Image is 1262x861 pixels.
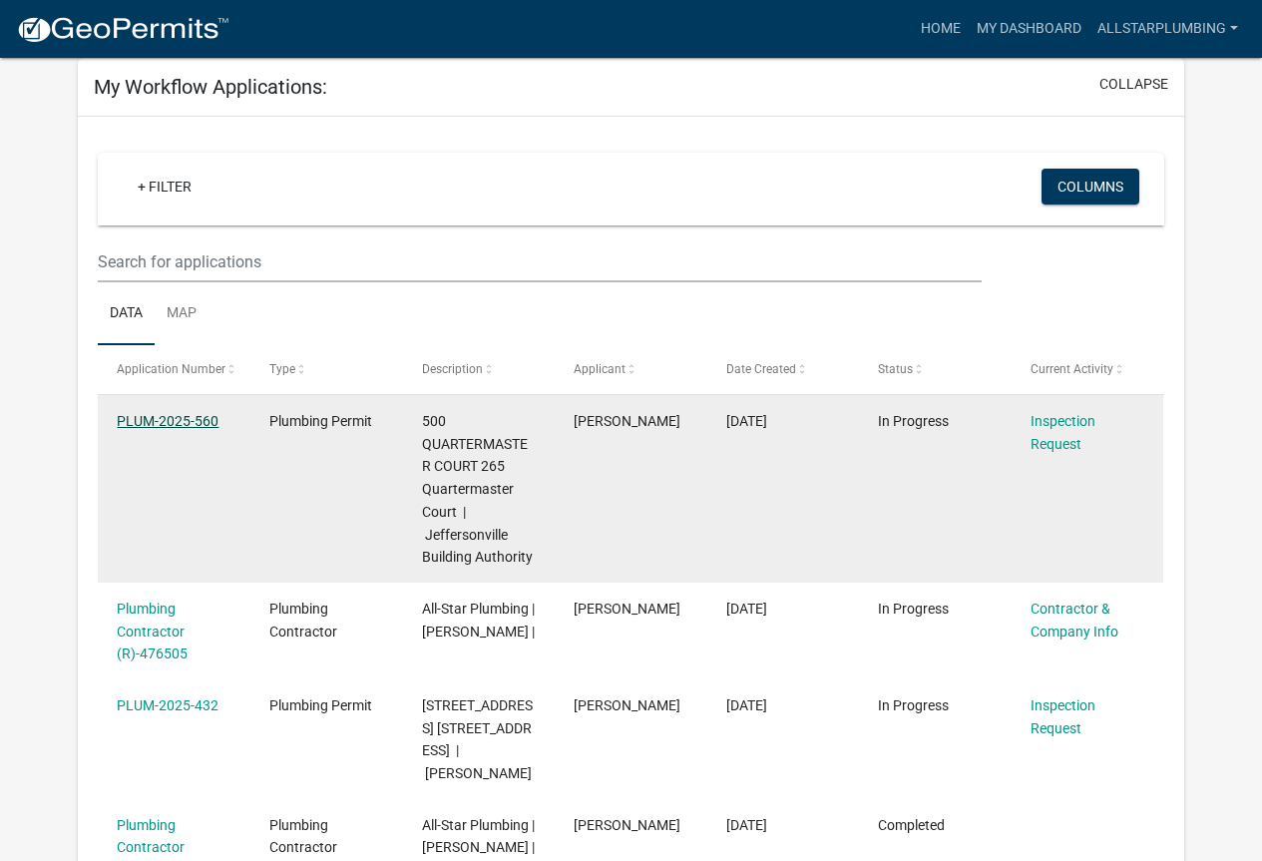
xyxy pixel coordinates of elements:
[1031,601,1118,640] a: Contractor & Company Info
[155,282,209,346] a: Map
[269,362,295,376] span: Type
[98,282,155,346] a: Data
[969,10,1089,48] a: My Dashboard
[1012,345,1164,393] datatable-header-cell: Current Activity
[269,697,372,713] span: Plumbing Permit
[122,169,208,205] a: + Filter
[726,413,767,429] span: 10/02/2025
[726,362,796,376] span: Date Created
[269,601,337,640] span: Plumbing Contractor
[1031,697,1095,736] a: Inspection Request
[94,75,327,99] h5: My Workflow Applications:
[574,362,626,376] span: Applicant
[402,345,555,393] datatable-header-cell: Description
[726,601,767,617] span: 09/10/2025
[1031,362,1113,376] span: Current Activity
[1042,169,1139,205] button: Columns
[726,817,767,833] span: 01/10/2025
[574,697,680,713] span: Erik Edmonson
[726,697,767,713] span: 07/30/2025
[98,345,250,393] datatable-header-cell: Application Number
[878,362,913,376] span: Status
[98,241,981,282] input: Search for applications
[859,345,1012,393] datatable-header-cell: Status
[1031,413,1095,452] a: Inspection Request
[269,817,337,856] span: Plumbing Contractor
[707,345,860,393] datatable-header-cell: Date Created
[117,362,225,376] span: Application Number
[250,345,403,393] datatable-header-cell: Type
[1089,10,1246,48] a: AllStarPlumbing
[422,601,535,640] span: All-Star Plumbing | Erik Edmonson |
[555,345,707,393] datatable-header-cell: Applicant
[422,413,533,566] span: 500 QUARTERMASTER COURT 265 Quartermaster Court | Jeffersonville Building Authority
[913,10,969,48] a: Home
[1099,74,1168,95] button: collapse
[878,601,949,617] span: In Progress
[878,413,949,429] span: In Progress
[269,413,372,429] span: Plumbing Permit
[117,601,188,662] a: Plumbing Contractor (R)-476505
[574,413,680,429] span: Erik Edmonson
[117,697,218,713] a: PLUM-2025-432
[878,817,945,833] span: Completed
[422,362,483,376] span: Description
[878,697,949,713] span: In Progress
[574,817,680,833] span: Erik Edmonson
[422,697,533,781] span: 1112 WINDSOR DRIVE 1112 Windsor Drive | Williams Maggie
[117,413,218,429] a: PLUM-2025-560
[574,601,680,617] span: Erik Edmonson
